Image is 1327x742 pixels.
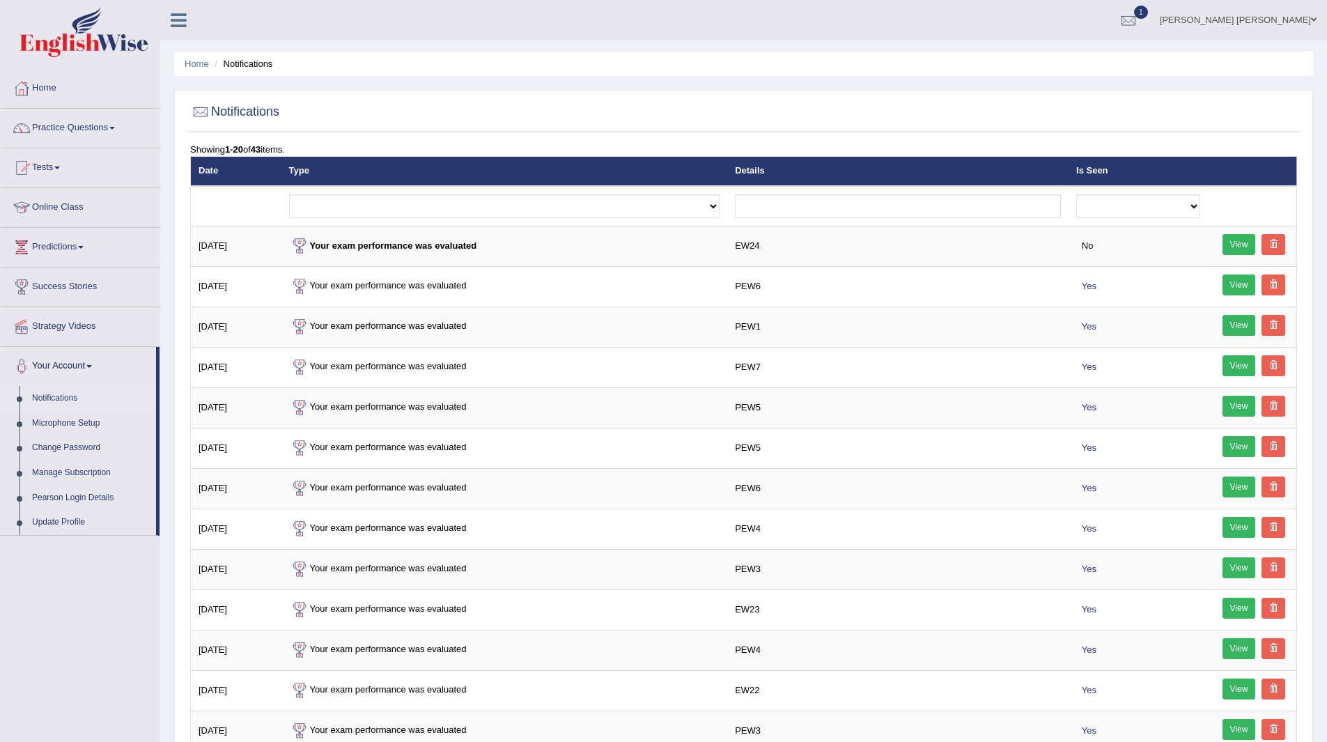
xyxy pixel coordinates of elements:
a: Delete [1262,679,1285,700]
a: View [1223,598,1256,619]
span: Yes [1076,642,1102,657]
a: View [1223,679,1256,700]
td: [DATE] [191,589,281,630]
a: Update Profile [26,510,156,535]
span: No [1076,238,1099,253]
td: Your exam performance was evaluated [281,509,728,549]
span: Yes [1076,521,1102,536]
span: Yes [1076,683,1102,697]
span: Yes [1076,602,1102,617]
li: Notifications [211,57,272,70]
td: [DATE] [191,509,281,549]
span: Yes [1076,562,1102,576]
td: Your exam performance was evaluated [281,468,728,509]
td: [DATE] [191,468,281,509]
td: [DATE] [191,428,281,468]
a: View [1223,396,1256,417]
a: Delete [1262,557,1285,578]
span: 1 [1134,6,1148,19]
a: View [1223,638,1256,659]
a: Is Seen [1076,165,1108,176]
a: Delete [1262,719,1285,740]
a: Practice Questions [1,109,160,144]
a: Manage Subscription [26,461,156,486]
a: View [1223,477,1256,497]
td: [DATE] [191,266,281,307]
a: Your Account [1,347,156,382]
span: Yes [1076,481,1102,495]
td: Your exam performance was evaluated [281,387,728,428]
td: EW23 [727,589,1069,630]
td: EW22 [727,670,1069,711]
h2: Notifications [190,102,279,123]
a: View [1223,436,1256,457]
td: PEW4 [727,630,1069,670]
td: PEW1 [727,307,1069,347]
td: Your exam performance was evaluated [281,670,728,711]
a: View [1223,234,1256,255]
td: Your exam performance was evaluated [281,428,728,468]
div: Showing of items. [190,143,1297,156]
a: Delete [1262,638,1285,659]
td: PEW5 [727,387,1069,428]
td: [DATE] [191,387,281,428]
a: View [1223,557,1256,578]
a: Notifications [26,386,156,411]
a: View [1223,315,1256,336]
a: Delete [1262,315,1285,336]
td: PEW7 [727,347,1069,387]
a: Predictions [1,228,160,263]
td: [DATE] [191,347,281,387]
td: PEW6 [727,266,1069,307]
a: Type [289,165,309,176]
span: Yes [1076,319,1102,334]
td: Your exam performance was evaluated [281,266,728,307]
a: Delete [1262,517,1285,538]
a: Success Stories [1,268,160,302]
a: Online Class [1,188,160,223]
td: Your exam performance was evaluated [281,589,728,630]
a: View [1223,355,1256,376]
b: 43 [251,144,261,155]
td: PEW6 [727,468,1069,509]
td: [DATE] [191,226,281,266]
a: Tests [1,148,160,183]
span: Yes [1076,440,1102,455]
a: Delete [1262,436,1285,457]
td: EW24 [727,226,1069,266]
td: PEW5 [727,428,1069,468]
a: View [1223,517,1256,538]
a: Delete [1262,477,1285,497]
td: Your exam performance was evaluated [281,630,728,670]
td: Your exam performance was evaluated [281,549,728,589]
a: Delete [1262,396,1285,417]
a: Microphone Setup [26,411,156,436]
a: Delete [1262,234,1285,255]
a: Pearson Login Details [26,486,156,511]
td: PEW3 [727,549,1069,589]
td: PEW4 [727,509,1069,549]
a: View [1223,275,1256,295]
a: Details [735,165,765,176]
a: Delete [1262,355,1285,376]
b: 1-20 [225,144,243,155]
a: Strategy Videos [1,307,160,342]
td: [DATE] [191,307,281,347]
td: Your exam performance was evaluated [281,307,728,347]
span: Yes [1076,400,1102,415]
td: [DATE] [191,549,281,589]
span: Yes [1076,279,1102,293]
td: [DATE] [191,670,281,711]
span: Yes [1076,360,1102,374]
span: Yes [1076,723,1102,738]
a: Delete [1262,598,1285,619]
a: View [1223,719,1256,740]
a: Home [1,69,160,104]
td: [DATE] [191,630,281,670]
strong: Your exam performance was evaluated [289,240,477,251]
a: Home [185,59,209,69]
a: Date [199,165,218,176]
td: Your exam performance was evaluated [281,347,728,387]
a: Change Password [26,435,156,461]
a: Delete [1262,275,1285,295]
